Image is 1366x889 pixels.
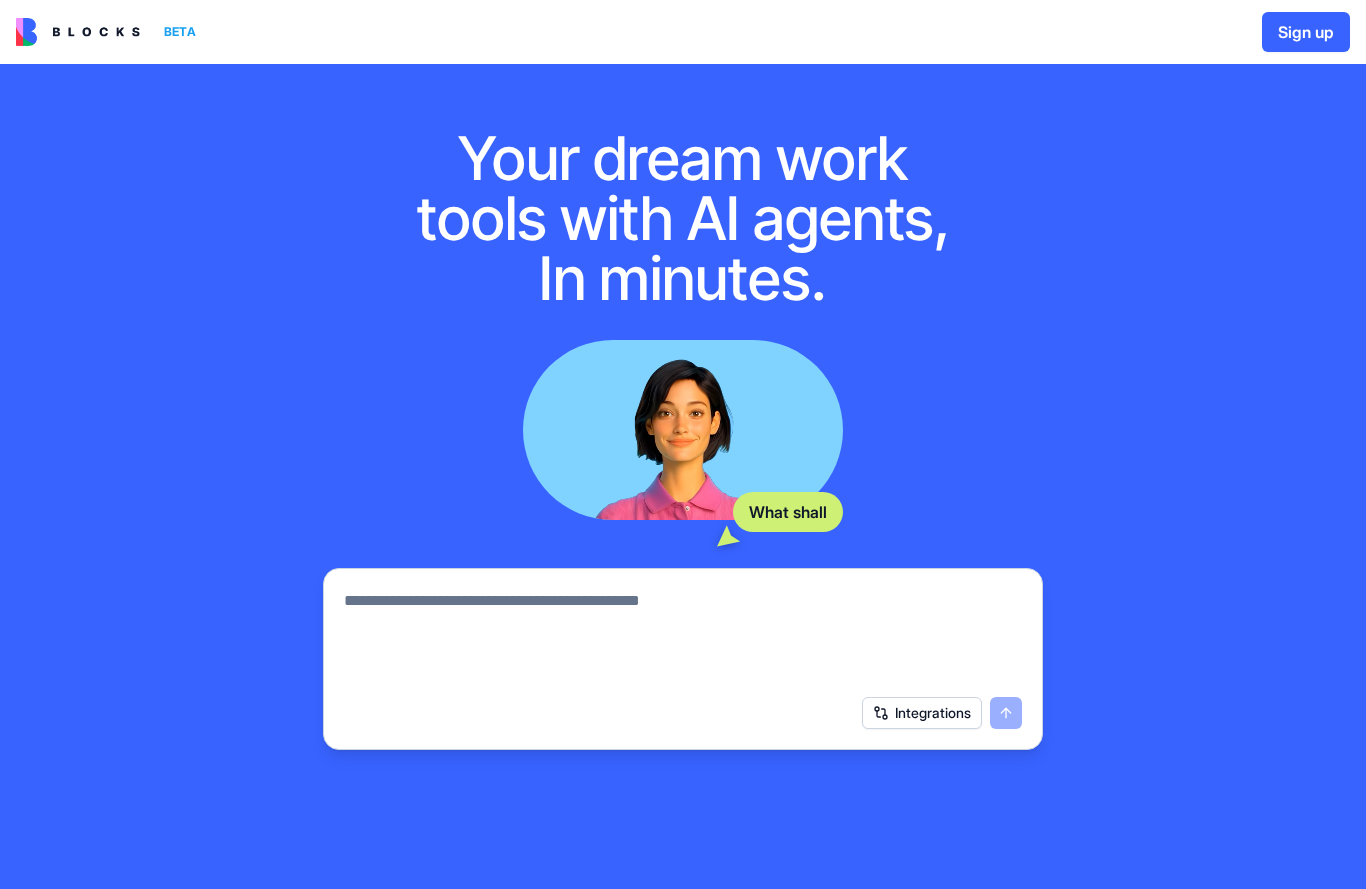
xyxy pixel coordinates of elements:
[156,18,204,46] div: BETA
[862,697,982,729] button: Integrations
[16,18,140,46] img: logo
[1262,12,1350,52] button: Sign up
[395,128,971,308] h1: Your dream work tools with AI agents, In minutes.
[733,492,843,532] div: What shall
[16,18,204,46] a: BETA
